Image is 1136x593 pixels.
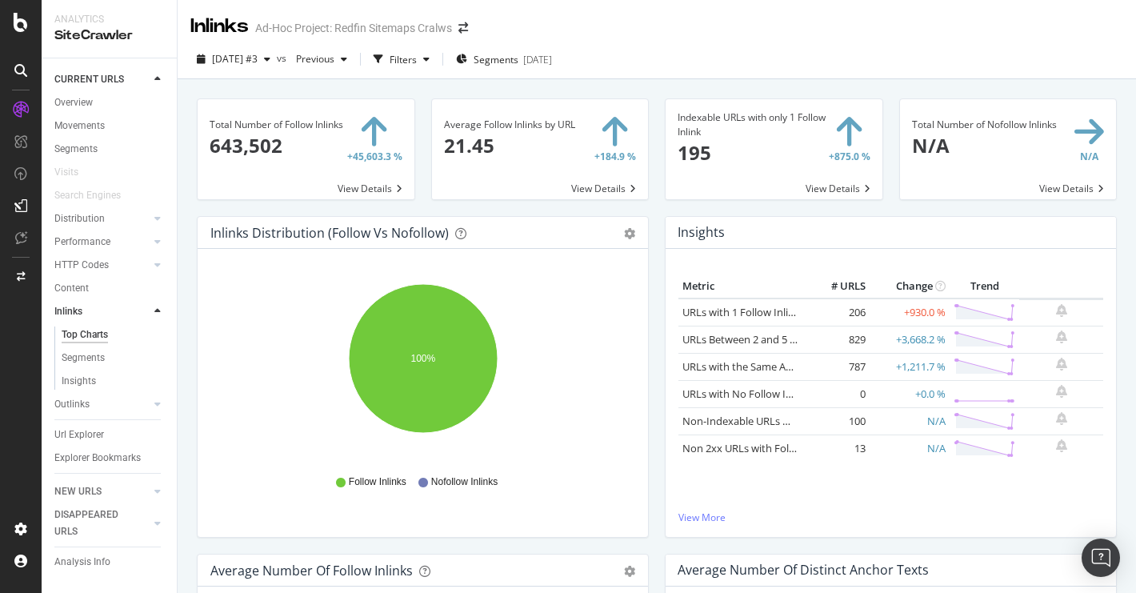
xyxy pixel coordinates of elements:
button: Previous [290,46,354,72]
div: bell-plus [1056,358,1067,371]
th: Metric [678,274,806,299]
a: Overview [54,94,166,111]
div: Analytics [54,13,164,26]
div: SiteCrawler [54,26,164,45]
span: Follow Inlinks [349,475,406,489]
div: DISAPPEARED URLS [54,507,135,540]
a: Non 2xx URLs with Follow Inlinks [682,441,839,455]
div: arrow-right-arrow-left [458,22,468,34]
td: 787 [806,353,870,380]
div: Segments [62,350,105,367]
td: N/A [870,435,950,462]
span: Nofollow Inlinks [431,475,498,489]
div: Filters [390,53,417,66]
div: Inlinks [54,303,82,320]
button: Filters [367,46,436,72]
span: Segments [474,53,518,66]
a: Analysis Info [54,554,166,571]
td: 0 [806,380,870,407]
div: Content [54,280,89,297]
td: 13 [806,435,870,462]
div: [DATE] [523,53,552,66]
a: Segments [54,141,166,158]
div: Analysis Info [54,554,110,571]
a: View More [678,511,1103,524]
a: URLs with 1 Follow Inlink [682,305,800,319]
th: Trend [950,274,1019,299]
div: bell-plus [1056,385,1067,398]
span: Previous [290,52,334,66]
a: Segments [62,350,166,367]
a: Outlinks [54,396,150,413]
div: Performance [54,234,110,250]
th: Change [870,274,950,299]
a: NEW URLS [54,483,150,500]
div: HTTP Codes [54,257,109,274]
div: Ad-Hoc Project: Redfin Sitemaps Cralws [255,20,452,36]
td: +1,211.7 % [870,353,950,380]
th: # URLS [806,274,870,299]
h4: Insights [678,222,725,243]
td: 206 [806,299,870,327]
a: URLs with No Follow Inlinks [682,387,814,401]
a: Content [54,280,166,297]
div: gear [624,566,635,577]
a: Top Charts [62,327,166,343]
button: [DATE] #3 [190,46,277,72]
h4: Average Number of Distinct Anchor Texts [678,559,929,581]
text: 100% [411,353,436,364]
td: +3,668.2 % [870,326,950,353]
span: 2025 Sep. 19th #3 [212,52,258,66]
td: +930.0 % [870,299,950,327]
div: Visits [54,164,78,181]
td: 829 [806,326,870,353]
div: Average Number of Follow Inlinks [210,563,413,579]
a: URLs with the Same Anchor Text on Inlinks [682,359,886,374]
div: Segments [54,141,98,158]
a: Distribution [54,210,150,227]
div: bell-plus [1056,304,1067,317]
a: Explorer Bookmarks [54,450,166,467]
a: DISAPPEARED URLS [54,507,150,540]
a: URLs Between 2 and 5 Follow Inlinks [682,332,854,347]
a: Performance [54,234,150,250]
div: bell-plus [1056,439,1067,452]
span: vs [277,51,290,65]
a: HTTP Codes [54,257,150,274]
div: Insights [62,373,96,390]
div: Url Explorer [54,427,104,443]
a: Inlinks [54,303,150,320]
button: Segments[DATE] [450,46,558,72]
div: Distribution [54,210,105,227]
div: Search Engines [54,187,121,204]
a: Movements [54,118,166,134]
a: Search Engines [54,187,137,204]
div: Inlinks [190,13,249,40]
div: Top Charts [62,327,108,343]
div: Outlinks [54,396,90,413]
div: CURRENT URLS [54,71,124,88]
div: Overview [54,94,93,111]
a: Insights [62,373,166,390]
a: Url Explorer [54,427,166,443]
a: CURRENT URLS [54,71,150,88]
div: gear [624,228,635,239]
div: Inlinks Distribution (Follow vs Nofollow) [210,225,449,241]
div: bell-plus [1056,331,1067,343]
td: N/A [870,407,950,435]
div: NEW URLS [54,483,102,500]
div: bell-plus [1056,412,1067,425]
div: Explorer Bookmarks [54,450,141,467]
td: 100 [806,407,870,435]
div: Open Intercom Messenger [1082,539,1120,577]
a: Visits [54,164,94,181]
div: Movements [54,118,105,134]
svg: A chart. [210,274,635,460]
a: Non-Indexable URLs with Follow Inlinks [682,414,870,428]
td: +0.0 % [870,380,950,407]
